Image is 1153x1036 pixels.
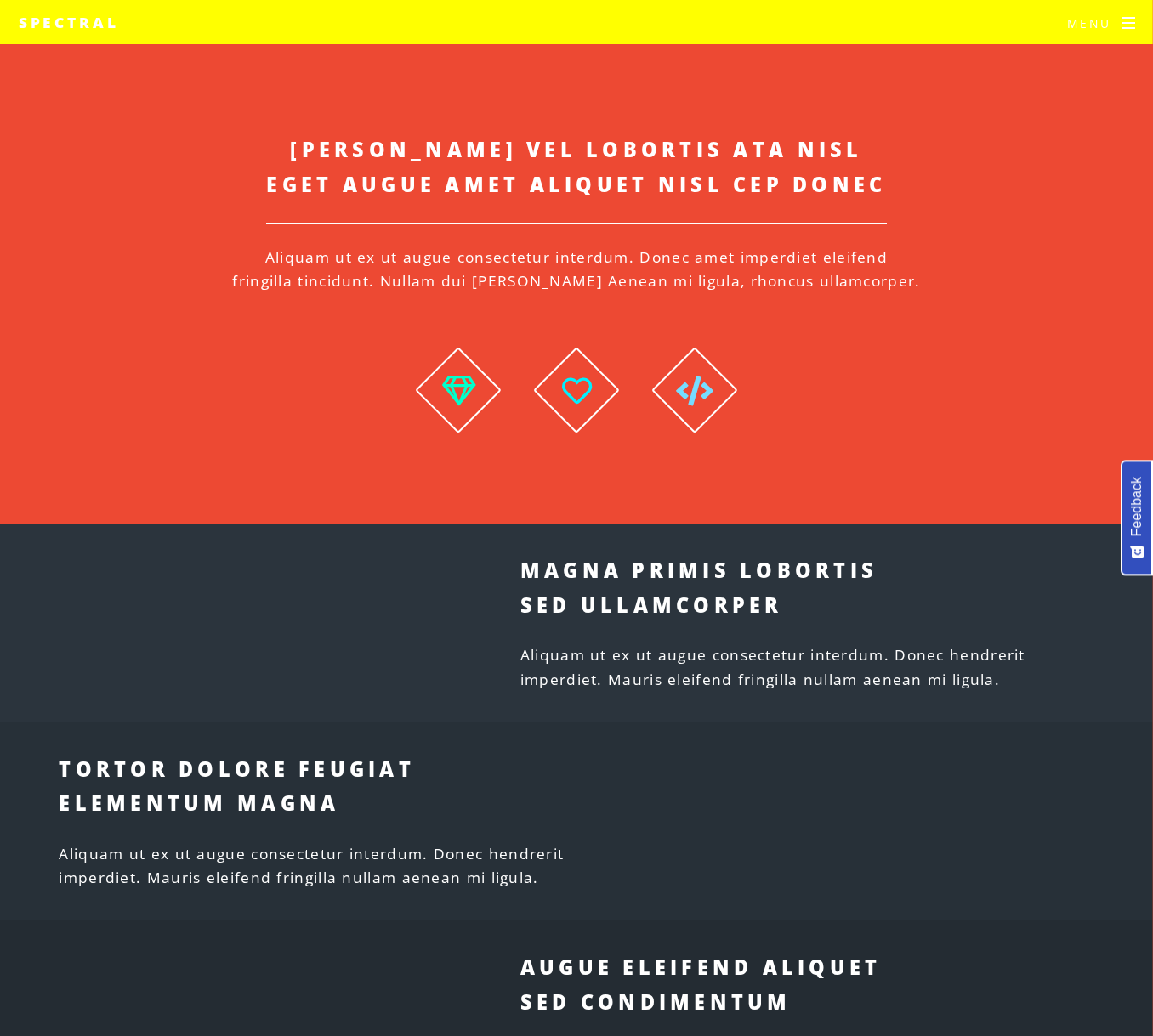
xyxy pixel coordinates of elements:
[520,553,1094,623] h2: Magna primis lobortis sed ullamcorper
[59,752,633,822] h2: Tortor dolore feugiat elementum magna
[134,245,1019,293] p: Aliquam ut ex ut augue consectetur interdum. Donec amet imperdiet eleifend fringilla tincidunt. N...
[1121,460,1153,575] button: Feedback - Show survey
[266,133,886,224] h2: [PERSON_NAME] vel lobortis ata nisl eget augue amet aliquet nisl cep donec
[520,643,1094,691] p: Aliquam ut ex ut augue consectetur interdum. Donec hendrerit imperdiet. Mauris eleifend fringilla...
[59,841,633,890] p: Aliquam ut ex ut augue consectetur interdum. Donec hendrerit imperdiet. Mauris eleifend fringilla...
[520,950,1094,1020] h2: Augue eleifend aliquet sed condimentum
[1129,477,1144,536] span: Feedback
[1049,2,1153,46] a: Menu
[1067,15,1111,31] span: Menu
